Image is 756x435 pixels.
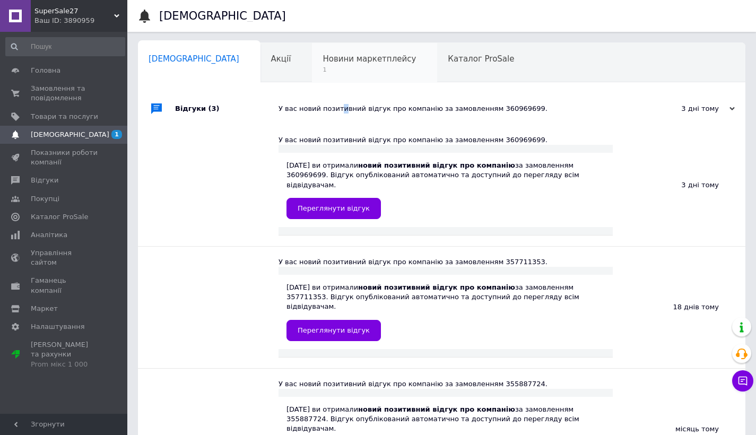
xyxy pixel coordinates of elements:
[286,283,605,341] div: [DATE] ви отримали за замовленням 357711353. Відгук опублікований автоматично та доступний до пер...
[358,283,515,291] b: новий позитивний відгук про компанію
[31,248,98,267] span: Управління сайтом
[175,93,279,125] div: Відгуки
[159,10,286,22] h1: [DEMOGRAPHIC_DATA]
[31,322,85,332] span: Налаштування
[358,161,515,169] b: новий позитивний відгук про компанію
[31,360,98,369] div: Prom мікс 1 000
[34,6,114,16] span: SuperSale27
[286,161,605,219] div: [DATE] ви отримали за замовленням 360969699. Відгук опублікований автоматично та доступний до пер...
[31,84,98,103] span: Замовлення та повідомлення
[31,112,98,121] span: Товари та послуги
[279,257,613,267] div: У вас новий позитивний відгук про компанію за замовленням 357711353.
[279,104,629,114] div: У вас новий позитивний відгук про компанію за замовленням 360969699.
[323,54,416,64] span: Новини маркетплейсу
[358,405,515,413] b: новий позитивний відгук про компанію
[613,247,745,368] div: 18 днів тому
[732,370,753,391] button: Чат з покупцем
[31,304,58,314] span: Маркет
[31,148,98,167] span: Показники роботи компанії
[31,276,98,295] span: Гаманець компанії
[31,230,67,240] span: Аналітика
[5,37,125,56] input: Пошук
[323,66,416,74] span: 1
[31,212,88,222] span: Каталог ProSale
[31,176,58,185] span: Відгуки
[298,204,370,212] span: Переглянути відгук
[208,105,220,112] span: (3)
[629,104,735,114] div: 3 дні тому
[31,194,59,204] span: Покупці
[31,340,98,369] span: [PERSON_NAME] та рахунки
[31,66,60,75] span: Головна
[271,54,291,64] span: Акції
[279,379,613,389] div: У вас новий позитивний відгук про компанію за замовленням 355887724.
[298,326,370,334] span: Переглянути відгук
[286,320,381,341] a: Переглянути відгук
[34,16,127,25] div: Ваш ID: 3890959
[31,130,109,140] span: [DEMOGRAPHIC_DATA]
[448,54,514,64] span: Каталог ProSale
[149,54,239,64] span: [DEMOGRAPHIC_DATA]
[111,130,122,139] span: 1
[279,135,613,145] div: У вас новий позитивний відгук про компанію за замовленням 360969699.
[286,198,381,219] a: Переглянути відгук
[613,125,745,246] div: 3 дні тому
